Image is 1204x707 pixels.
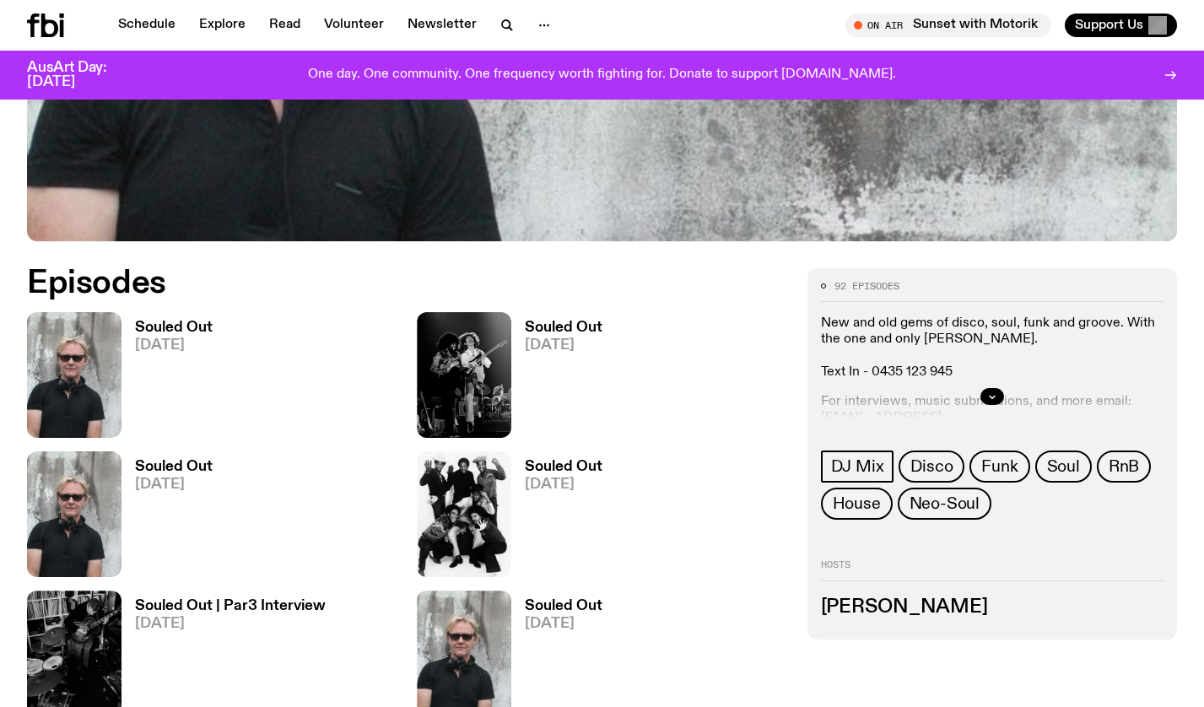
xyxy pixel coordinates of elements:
[27,268,787,299] h2: Episodes
[525,460,602,474] h3: Souled Out
[511,321,602,438] a: Souled Out[DATE]
[821,316,1164,380] p: New and old gems of disco, soul, funk and groove. With the one and only [PERSON_NAME]. Text In - ...
[397,13,487,37] a: Newsletter
[1065,13,1177,37] button: Support Us
[135,321,213,335] h3: Souled Out
[898,488,991,520] a: Neo-Soul
[969,451,1029,483] a: Funk
[833,494,881,513] span: House
[525,321,602,335] h3: Souled Out
[1075,18,1143,33] span: Support Us
[511,460,602,577] a: Souled Out[DATE]
[27,451,121,577] img: Stephen looks directly at the camera, wearing a black tee, black sunglasses and headphones around...
[821,451,894,483] a: DJ Mix
[108,13,186,37] a: Schedule
[308,67,896,83] p: One day. One community. One frequency worth fighting for. Donate to support [DOMAIN_NAME].
[135,478,213,492] span: [DATE]
[821,560,1164,580] h2: Hosts
[525,478,602,492] span: [DATE]
[525,617,602,631] span: [DATE]
[121,460,213,577] a: Souled Out[DATE]
[981,457,1018,476] span: Funk
[1097,451,1151,483] a: RnB
[314,13,394,37] a: Volunteer
[189,13,256,37] a: Explore
[27,61,135,89] h3: AusArt Day: [DATE]
[1047,457,1080,476] span: Soul
[821,598,1164,617] h3: [PERSON_NAME]
[259,13,310,37] a: Read
[899,451,964,483] a: Disco
[910,494,980,513] span: Neo-Soul
[121,321,213,438] a: Souled Out[DATE]
[910,457,953,476] span: Disco
[821,488,893,520] a: House
[1035,451,1092,483] a: Soul
[1109,457,1139,476] span: RnB
[845,13,1051,37] button: On AirSunset with Motorik
[135,338,213,353] span: [DATE]
[831,457,884,476] span: DJ Mix
[135,460,213,474] h3: Souled Out
[525,599,602,613] h3: Souled Out
[834,282,899,291] span: 92 episodes
[525,338,602,353] span: [DATE]
[27,312,121,438] img: Stephen looks directly at the camera, wearing a black tee, black sunglasses and headphones around...
[135,617,326,631] span: [DATE]
[135,599,326,613] h3: Souled Out | Par3 Interview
